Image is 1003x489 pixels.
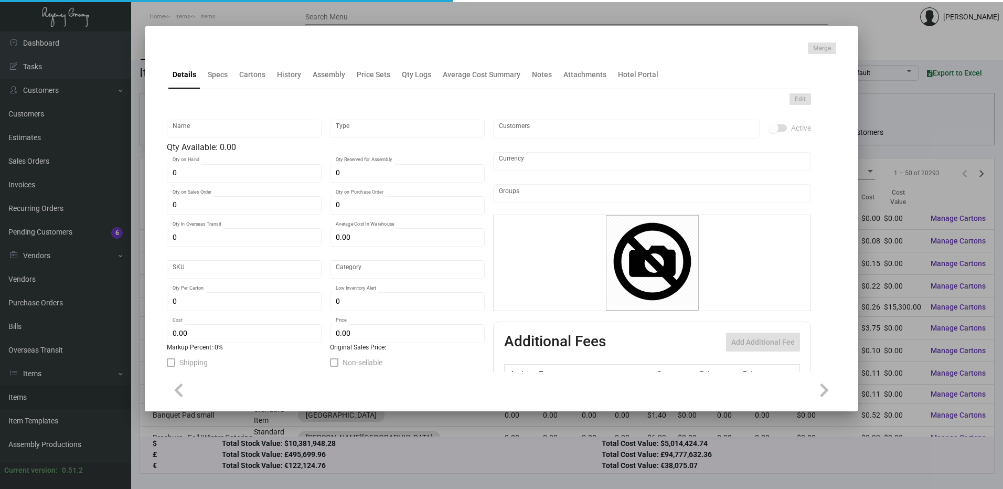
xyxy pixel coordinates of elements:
[654,365,697,383] th: Cost
[791,122,811,134] span: Active
[808,42,836,54] button: Merge
[731,338,795,346] span: Add Additional Fee
[697,365,740,383] th: Price
[62,465,83,476] div: 0.51.2
[789,93,811,105] button: Edit
[313,69,345,80] div: Assembly
[563,69,606,80] div: Attachments
[740,365,787,383] th: Price type
[167,141,485,154] div: Qty Available: 0.00
[726,333,800,352] button: Add Additional Fee
[505,365,537,383] th: Active
[443,69,520,80] div: Average Cost Summary
[402,69,431,80] div: Qty Logs
[173,69,196,80] div: Details
[277,69,301,80] div: History
[208,69,228,80] div: Specs
[618,69,658,80] div: Hotel Portal
[795,95,806,104] span: Edit
[343,356,382,369] span: Non-sellable
[239,69,265,80] div: Cartons
[813,44,831,53] span: Merge
[4,465,58,476] div: Current version:
[536,365,654,383] th: Type
[504,333,606,352] h2: Additional Fees
[532,69,552,80] div: Notes
[499,189,806,198] input: Add new..
[357,69,390,80] div: Price Sets
[179,356,208,369] span: Shipping
[499,125,754,133] input: Add new..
